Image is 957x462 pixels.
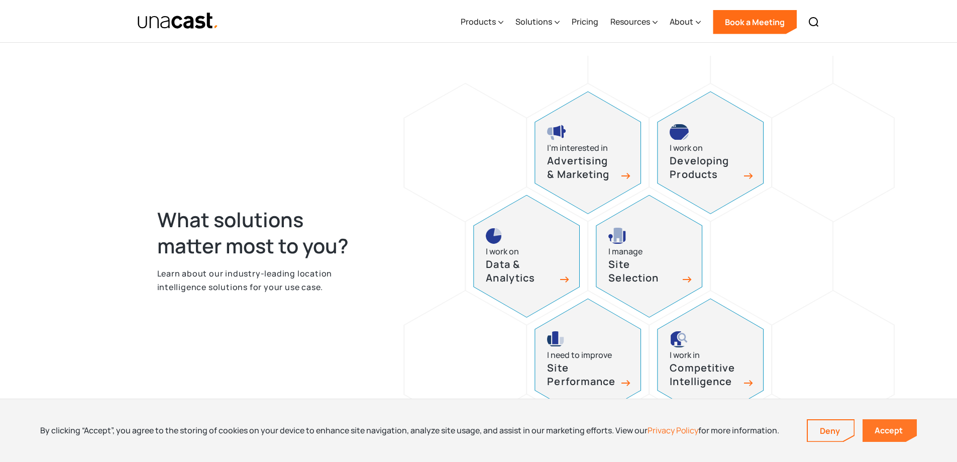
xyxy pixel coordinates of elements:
[157,207,369,259] h2: What solutions matter most to you?
[670,124,689,140] img: developing products icon
[670,16,693,28] div: About
[670,2,701,43] div: About
[157,267,369,294] p: Learn about our industry-leading location intelligence solutions for your use case.
[657,299,764,421] a: competitive intelligence iconI work inCompetitive Intelligence
[137,13,219,30] img: Unacast text logo
[610,16,650,28] div: Resources
[547,348,612,362] div: I need to improve
[670,141,703,155] div: I work on
[473,195,580,318] a: pie chart iconI work onData & Analytics
[137,13,219,30] a: home
[863,419,917,442] a: Accept
[515,2,560,43] div: Solutions
[461,2,503,43] div: Products
[670,154,740,181] h3: Developing Products
[648,425,698,436] a: Privacy Policy
[608,245,643,258] div: I manage
[608,258,679,285] h3: Site Selection
[596,195,702,318] a: site selection icon I manageSite Selection
[572,2,598,43] a: Pricing
[547,141,608,155] div: I’m interested in
[610,2,658,43] div: Resources
[486,228,502,244] img: pie chart icon
[547,154,617,181] h3: Advertising & Marketing
[486,258,556,285] h3: Data & Analytics
[808,420,854,441] a: Deny
[547,361,617,388] h3: Site Performance
[515,16,552,28] div: Solutions
[40,425,779,436] div: By clicking “Accept”, you agree to the storing of cookies on your device to enhance site navigati...
[808,16,820,28] img: Search icon
[461,16,496,28] div: Products
[547,331,564,347] img: site performance icon
[670,348,700,362] div: I work in
[547,124,566,140] img: advertising and marketing icon
[670,361,740,388] h3: Competitive Intelligence
[608,228,627,244] img: site selection icon
[657,91,764,214] a: developing products iconI work onDeveloping Products
[535,299,641,421] a: site performance iconI need to improveSite Performance
[713,10,797,34] a: Book a Meeting
[670,331,688,347] img: competitive intelligence icon
[535,91,641,214] a: advertising and marketing iconI’m interested inAdvertising & Marketing
[486,245,519,258] div: I work on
